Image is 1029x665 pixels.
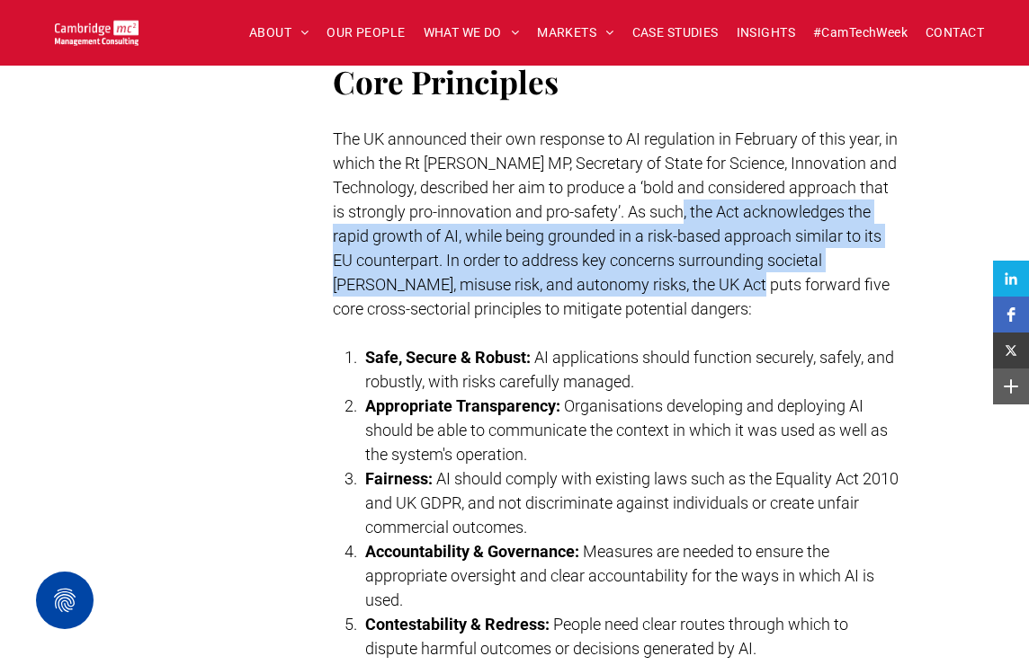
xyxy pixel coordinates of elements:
[365,348,894,391] span: AI applications should function securely, safely, and robustly, with risks carefully managed.
[365,348,531,367] span: Safe, Secure & Robust:
[365,396,560,415] span: Appropriate Transparency:
[318,19,414,47] a: OUR PEOPLE
[623,19,728,47] a: CASE STUDIES
[365,542,874,609] span: Measures are needed to ensure the appropriate oversight and clear accountability for the ways in ...
[415,19,529,47] a: WHAT WE DO
[917,19,993,47] a: CONTACT
[55,22,139,41] a: Your Business Transformed | Cambridge Management Consulting
[365,615,550,634] span: Contestability & Redress:
[528,19,622,47] a: MARKETS
[804,19,917,47] a: #CamTechWeek
[365,396,888,464] span: Organisations developing and deploying AI should be able to communicate the context in which it w...
[365,542,579,561] span: Accountability & Governance:
[728,19,804,47] a: INSIGHTS
[55,20,139,46] img: Cambridge MC Logo
[240,19,318,47] a: ABOUT
[365,469,433,488] span: Fairness:
[365,469,899,536] span: AI should comply with existing laws such as the Equality Act 2010 and UK GDPR, and not discrimina...
[365,615,848,658] span: People need clear routes through which to dispute harmful outcomes or decisions generated by AI.
[333,129,898,318] span: The UK announced their own response to AI regulation in February of this year, in which the Rt [P...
